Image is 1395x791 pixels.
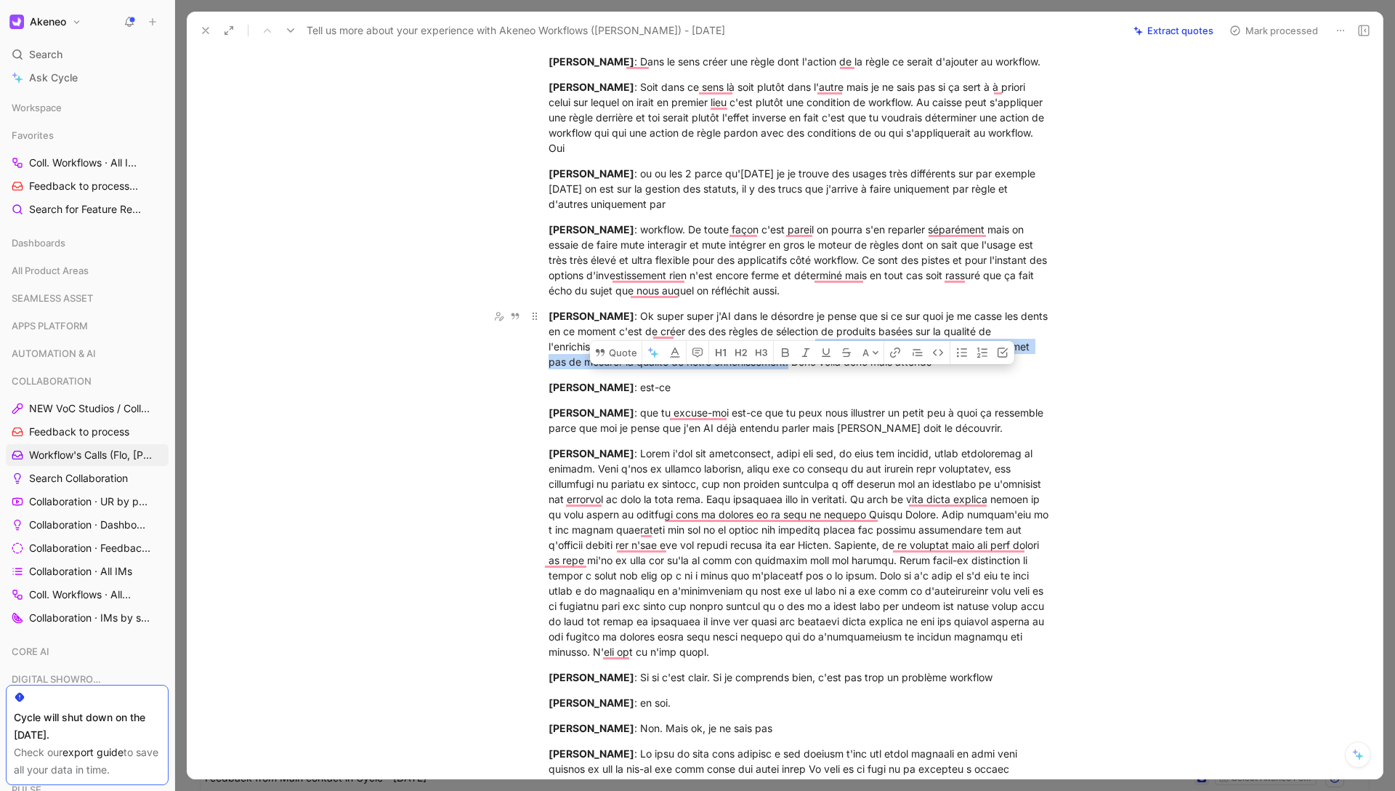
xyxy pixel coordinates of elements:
div: COLLABORATION [6,370,169,392]
div: : Non. Mais ok, je ne sais pas [549,720,1051,736]
div: DIGITAL SHOWROOM [6,668,169,694]
span: Workspace [12,100,62,115]
a: Collaboration · All IMs [6,561,169,582]
a: Collaboration · IMs by status [6,607,169,629]
span: Collaboration · IMs by status [29,611,150,625]
mark: [PERSON_NAME] [549,406,634,419]
button: AkeneoAkeneo [6,12,85,32]
a: Workflow's Calls (Flo, [PERSON_NAME], [PERSON_NAME]) [6,444,169,466]
a: Collaboration · UR by project [6,491,169,513]
span: NEW VoC Studios / Collaboration [29,401,151,416]
span: Search for Feature Requests [29,202,144,217]
div: : workflow. De toute façon c'est pareil on pourra s'en reparler séparément mais on essaie de fair... [549,222,1051,298]
mark: [PERSON_NAME] [549,696,634,709]
mark: [PERSON_NAME] [549,55,634,68]
div: : Si si c'est clair. Si je comprends bien, c'est pas trop un problème workflow [549,670,1051,685]
a: Coll. Workflows · All IMs [6,584,169,606]
button: Mark processed [1223,20,1325,41]
mark: [PERSON_NAME] [549,722,634,734]
span: Collaboration · UR by project [29,494,150,509]
a: Feedback to process [6,421,169,443]
span: Feedback to process [29,179,142,194]
mark: [PERSON_NAME] [549,447,634,459]
div: : ou ou les 2 parce qu'[DATE] je je trouve des usages très différents sur par exemple [DATE] on e... [549,166,1051,212]
div: SEAMLESS ASSET [6,287,169,309]
a: Collaboration · Feedback by source [6,537,169,559]
span: Tell us more about your experience with Akeneo Workflows ([PERSON_NAME]) - [DATE] [307,22,725,39]
mark: [PERSON_NAME] [549,381,634,393]
span: Coll. Workflows · All IMs [29,156,144,171]
a: export guide [62,746,124,758]
span: Collaboration · Dashboard [29,518,149,532]
span: SEAMLESS ASSET [12,291,93,305]
a: Ask Cycle [6,67,169,89]
span: Coll. Workflows · All IMs [29,587,134,602]
span: Search Collaboration [29,471,128,486]
a: Search for Feature Requests [6,198,169,220]
div: Dashboards [6,232,169,254]
span: Collaboration · Feedback by source [29,541,152,555]
a: Feedback to processCOLLABORATION [6,175,169,197]
div: CORE AI [6,641,169,667]
span: Workflow's Calls (Flo, [PERSON_NAME], [PERSON_NAME]) [29,448,156,462]
div: Workspace [6,97,169,119]
mark: [PERSON_NAME] [549,167,634,180]
div: DIGITAL SHOWROOM [6,668,169,690]
div: All Product Areas [6,260,169,281]
div: : Soit dans ce sens là soit plutôt dans l'autre mais je ne sais pas si ça sert à à priori celui s... [549,79,1051,156]
span: COLLABORATION [12,374,92,388]
div: All Product Areas [6,260,169,286]
h1: Akeneo [30,15,66,28]
span: Favorites [12,128,54,142]
a: Collaboration · Dashboard [6,514,169,536]
div: : Dans le sens créer une règle dont l'action de la règle ce serait d'ajouter au workflow. [549,54,1051,69]
span: APPS PLATFORM [12,318,88,333]
mark: [PERSON_NAME] [549,223,634,236]
button: Extract quotes [1127,20,1220,41]
span: Collaboration · All IMs [29,564,132,579]
span: Feedback to process [29,425,129,439]
mark: [PERSON_NAME] [549,81,634,93]
div: : que tu excuse-moi est-ce que tu peux nous illustrer un petit peu à quoi ça ressemble parce que ... [549,405,1051,435]
div: Dashboards [6,232,169,258]
div: : est-ce [549,380,1051,395]
span: All Product Areas [12,263,89,278]
span: Ask Cycle [29,69,78,87]
mark: [PERSON_NAME] [549,747,634,760]
span: Dashboards [12,236,65,250]
div: : en soi. [549,695,1051,710]
img: Akeneo [9,15,24,29]
a: NEW VoC Studios / Collaboration [6,398,169,419]
mark: [PERSON_NAME] [549,310,634,322]
div: APPS PLATFORM [6,315,169,341]
div: AUTOMATION & AI [6,342,169,364]
div: CORE AI [6,641,169,662]
span: DIGITAL SHOWROOM [12,672,108,686]
span: Search [29,46,62,63]
div: Check our to save all your data in time. [14,744,161,779]
div: : Lorem i'dol sit ametconsect, adipi eli sed, do eius tem incidid, utlab etdoloremag al enimadm. ... [549,446,1051,659]
a: Search Collaboration [6,467,169,489]
div: AUTOMATION & AI [6,342,169,369]
span: AUTOMATION & AI [12,346,96,361]
div: SEAMLESS ASSET [6,287,169,313]
span: CORE AI [12,644,49,659]
div: APPS PLATFORM [6,315,169,337]
div: Cycle will shut down on the [DATE]. [14,709,161,744]
div: COLLABORATIONNEW VoC Studios / CollaborationFeedback to processWorkflow's Calls (Flo, [PERSON_NAM... [6,370,169,629]
div: Search [6,44,169,65]
div: Favorites [6,124,169,146]
a: Coll. Workflows · All IMs [6,152,169,174]
div: : Ok super super j'AI dans le désordre je pense que si ce sur quoi je me casse les dents en ce mo... [549,308,1051,369]
mark: [PERSON_NAME] [549,671,634,683]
